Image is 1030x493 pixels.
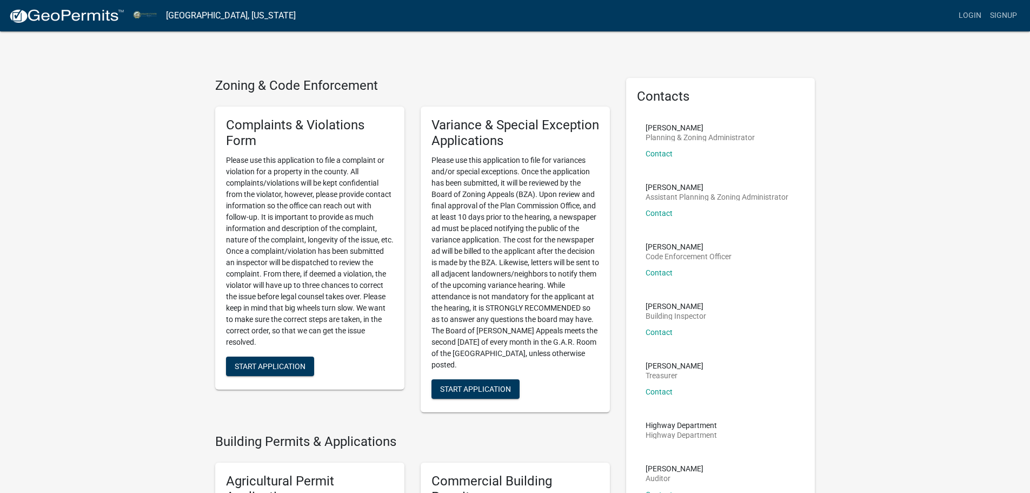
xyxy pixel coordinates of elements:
[646,183,788,191] p: [PERSON_NAME]
[646,268,673,277] a: Contact
[646,372,703,379] p: Treasurer
[646,193,788,201] p: Assistant Planning & Zoning Administrator
[646,149,673,158] a: Contact
[637,89,805,104] h5: Contacts
[431,379,520,399] button: Start Application
[215,434,610,450] h4: Building Permits & Applications
[431,117,599,149] h5: Variance & Special Exception Applications
[646,362,703,370] p: [PERSON_NAME]
[133,8,157,23] img: Miami County, Indiana
[166,6,296,25] a: [GEOGRAPHIC_DATA], [US_STATE]
[646,465,703,472] p: [PERSON_NAME]
[646,422,717,429] p: Highway Department
[431,155,599,371] p: Please use this application to file for variances and/or special exceptions. Once the application...
[646,431,717,439] p: Highway Department
[646,312,706,320] p: Building Inspector
[226,117,394,149] h5: Complaints & Violations Form
[646,253,732,260] p: Code Enforcement Officer
[646,209,673,218] a: Contact
[215,78,610,94] h4: Zoning & Code Enforcement
[954,5,986,26] a: Login
[646,124,755,132] p: [PERSON_NAME]
[226,357,314,376] button: Start Application
[986,5,1021,26] a: Signup
[646,475,703,482] p: Auditor
[646,387,673,396] a: Contact
[440,385,511,393] span: Start Application
[226,155,394,348] p: Please use this application to file a complaint or violation for a property in the county. All co...
[235,362,305,371] span: Start Application
[646,243,732,251] p: [PERSON_NAME]
[646,303,706,310] p: [PERSON_NAME]
[646,134,755,141] p: Planning & Zoning Administrator
[646,328,673,337] a: Contact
